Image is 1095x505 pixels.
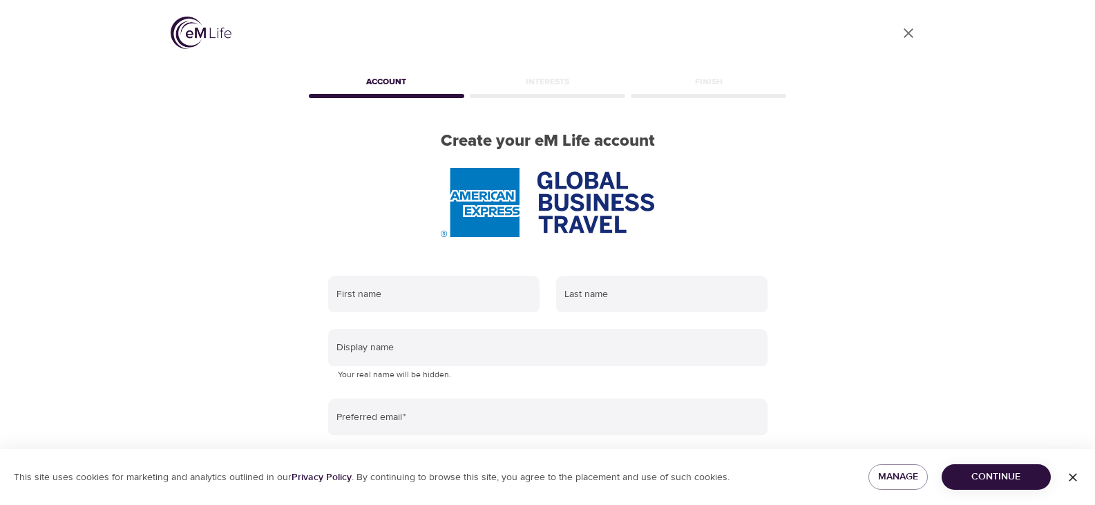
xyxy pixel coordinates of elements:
[953,468,1040,486] span: Continue
[892,17,925,50] a: close
[292,471,352,484] a: Privacy Policy
[171,17,231,49] img: logo
[879,468,917,486] span: Manage
[338,368,758,382] p: Your real name will be hidden.
[868,464,928,490] button: Manage
[441,168,654,237] img: AmEx%20GBT%20logo.png
[942,464,1051,490] button: Continue
[306,131,790,151] h2: Create your eM Life account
